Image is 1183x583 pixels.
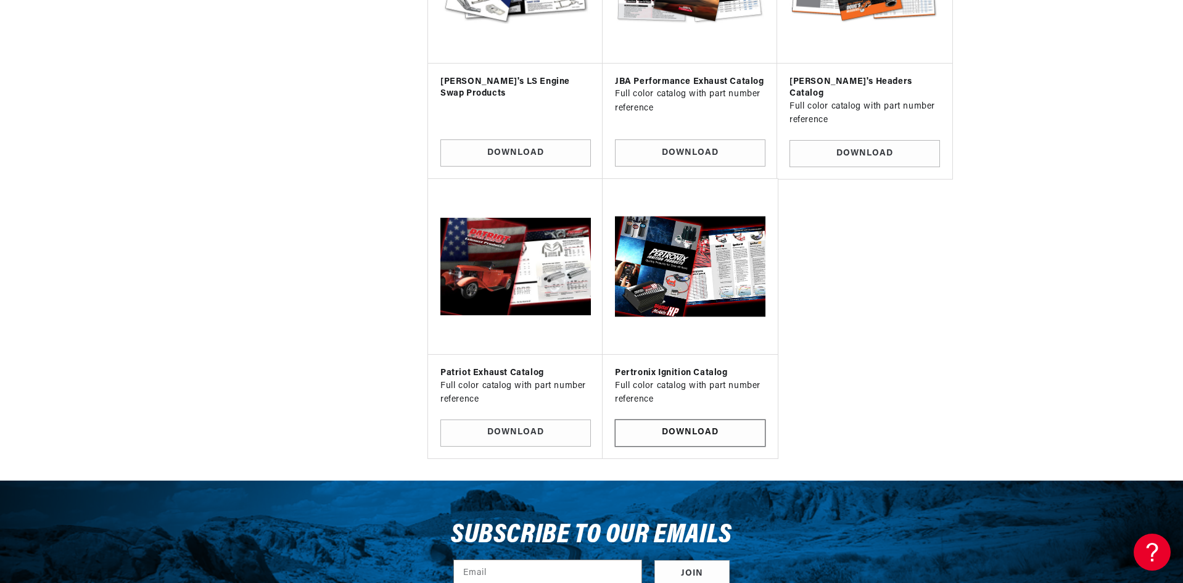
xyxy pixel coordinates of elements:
[440,139,591,167] a: Download
[615,367,765,379] h3: Pertronix Ignition Catalog
[440,420,591,447] a: Download
[612,189,767,344] img: Pertronix Ignition Catalog
[615,379,765,407] p: Full color catalog with part number reference
[615,420,765,447] a: Download
[615,88,765,115] p: Full color catalog with part number reference
[789,100,940,128] p: Full color catalog with part number reference
[440,76,591,100] h3: [PERSON_NAME]'s LS Engine Swap Products
[789,140,940,168] a: Download
[440,367,591,379] h3: Patriot Exhaust Catalog
[789,76,940,100] h3: [PERSON_NAME]'s Headers Catalog
[615,76,765,88] h3: JBA Performance Exhaust Catalog
[451,524,732,547] h3: Subscribe to our emails
[440,191,591,342] img: Patriot Exhaust Catalog
[615,139,765,167] a: Download
[440,379,591,407] p: Full color catalog with part number reference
